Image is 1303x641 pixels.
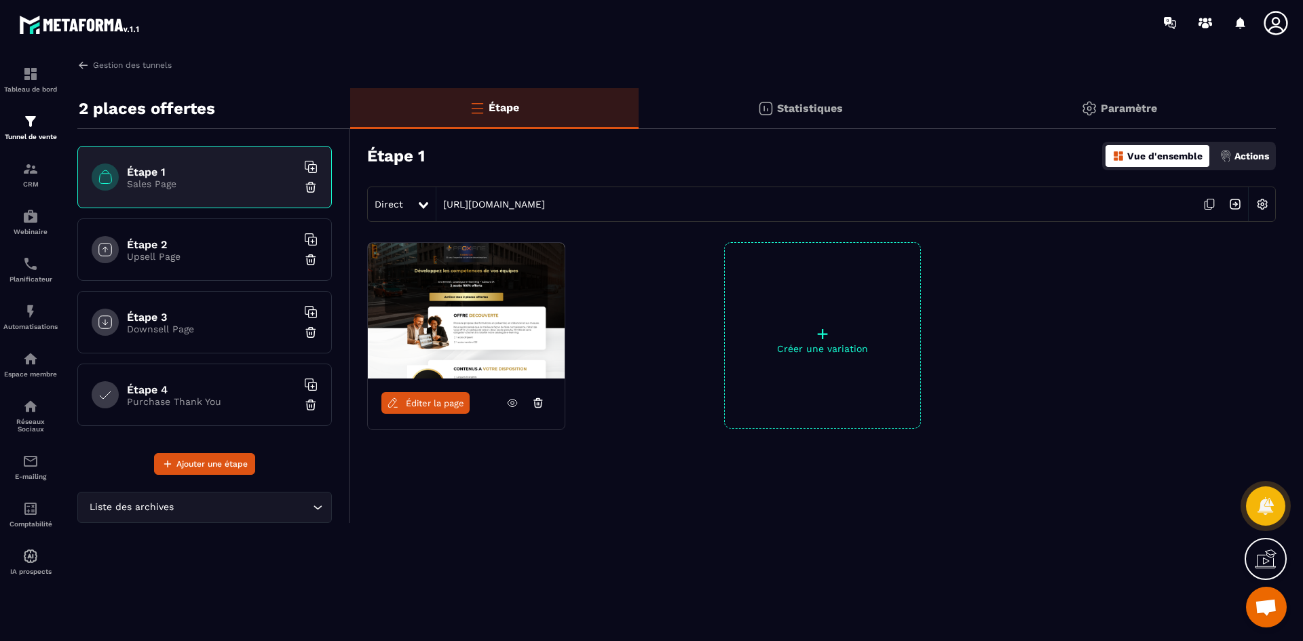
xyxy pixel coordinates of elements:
p: Comptabilité [3,520,58,528]
button: Ajouter une étape [154,453,255,475]
p: Purchase Thank You [127,396,297,407]
p: Automatisations [3,323,58,330]
img: trash [304,398,318,412]
p: Vue d'ensemble [1127,151,1203,161]
p: Tableau de bord [3,85,58,93]
img: automations [22,351,39,367]
img: trash [304,180,318,194]
img: arrow [77,59,90,71]
h6: Étape 1 [127,166,297,178]
img: bars-o.4a397970.svg [469,100,485,116]
a: automationsautomationsEspace membre [3,341,58,388]
a: schedulerschedulerPlanificateur [3,246,58,293]
input: Search for option [176,500,309,515]
h3: Étape 1 [367,147,425,166]
a: formationformationTableau de bord [3,56,58,103]
p: Upsell Page [127,251,297,262]
span: Direct [375,199,403,210]
img: setting-w.858f3a88.svg [1249,191,1275,217]
p: Downsell Page [127,324,297,334]
p: Webinaire [3,228,58,235]
p: Planificateur [3,275,58,283]
p: IA prospects [3,568,58,575]
a: automationsautomationsAutomatisations [3,293,58,341]
img: social-network [22,398,39,414]
p: Sales Page [127,178,297,189]
p: Étape [489,101,519,114]
p: + [725,324,920,343]
p: 2 places offertes [79,95,215,122]
a: formationformationTunnel de vente [3,103,58,151]
img: stats.20deebd0.svg [757,100,774,117]
img: dashboard-orange.40269519.svg [1112,150,1125,162]
p: Réseaux Sociaux [3,418,58,433]
p: Statistiques [777,102,843,115]
img: automations [22,208,39,225]
p: E-mailing [3,473,58,480]
img: automations [22,303,39,319]
a: emailemailE-mailing [3,443,58,490]
div: Search for option [77,492,332,523]
a: Éditer la page [381,392,470,414]
span: Éditer la page [406,398,464,408]
img: formation [22,113,39,130]
a: formationformationCRM [3,151,58,198]
img: formation [22,161,39,177]
a: social-networksocial-networkRéseaux Sociaux [3,388,58,443]
a: Ouvrir le chat [1246,587,1287,627]
img: accountant [22,501,39,517]
span: Liste des archives [86,500,176,515]
p: Espace membre [3,370,58,378]
p: Créer une variation [725,343,920,354]
h6: Étape 3 [127,311,297,324]
span: Ajouter une étape [176,457,248,471]
a: [URL][DOMAIN_NAME] [436,199,545,210]
a: accountantaccountantComptabilité [3,490,58,538]
img: setting-gr.5f69749f.svg [1081,100,1097,117]
p: CRM [3,180,58,188]
img: email [22,453,39,469]
p: Actions [1234,151,1269,161]
a: Gestion des tunnels [77,59,172,71]
img: image [368,243,565,378]
img: formation [22,66,39,82]
a: automationsautomationsWebinaire [3,198,58,246]
img: arrow-next.bcc2205e.svg [1222,191,1248,217]
img: trash [304,326,318,339]
img: logo [19,12,141,37]
h6: Étape 4 [127,383,297,396]
img: actions.d6e523a2.png [1220,150,1232,162]
p: Tunnel de vente [3,133,58,140]
p: Paramètre [1101,102,1157,115]
img: trash [304,253,318,267]
img: automations [22,548,39,564]
img: scheduler [22,256,39,272]
h6: Étape 2 [127,238,297,251]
